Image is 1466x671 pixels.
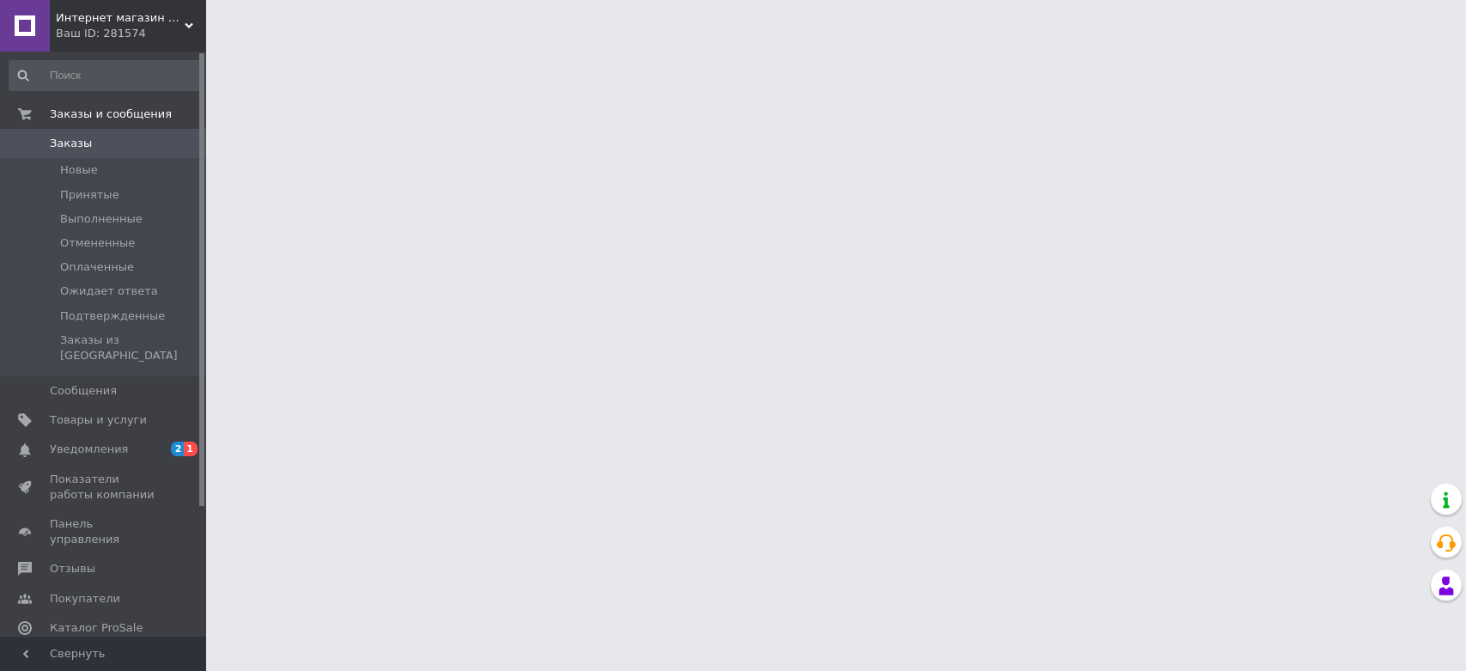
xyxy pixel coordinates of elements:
[60,308,165,324] span: Подтвержденные
[60,187,119,203] span: Принятые
[60,162,98,178] span: Новые
[9,60,202,91] input: Поиск
[50,412,147,428] span: Товары и услуги
[60,332,200,363] span: Заказы из [GEOGRAPHIC_DATA]
[56,26,206,41] div: Ваш ID: 281574
[184,442,198,456] span: 1
[60,211,143,227] span: Выполненные
[50,591,120,607] span: Покупатели
[50,136,92,151] span: Заказы
[50,472,159,503] span: Показатели работы компании
[50,107,172,122] span: Заказы и сообщения
[50,516,159,547] span: Панель управления
[50,561,95,576] span: Отзывы
[171,442,185,456] span: 2
[56,10,185,26] span: Интернет магазин тканин "Улюблена Постіль"
[60,235,135,251] span: Отмененные
[50,383,117,399] span: Сообщения
[50,620,143,636] span: Каталог ProSale
[60,259,134,275] span: Оплаченные
[60,284,158,299] span: Ожидает ответа
[50,442,128,457] span: Уведомления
